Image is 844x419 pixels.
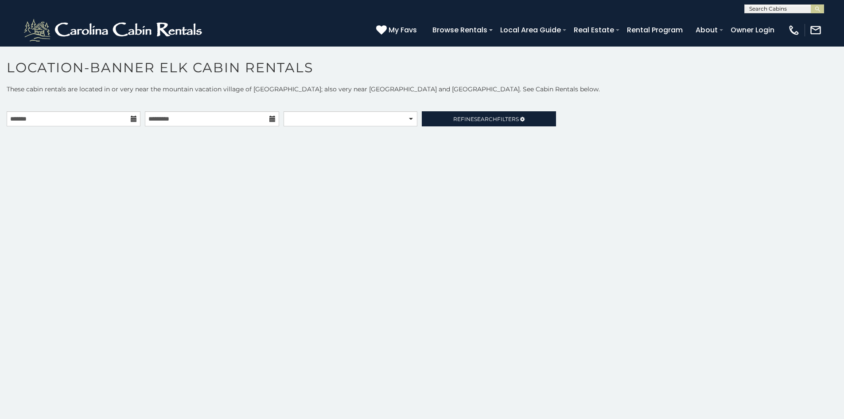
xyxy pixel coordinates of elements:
a: Browse Rentals [428,22,492,38]
a: Rental Program [622,22,687,38]
img: phone-regular-white.png [788,24,800,36]
span: My Favs [389,24,417,35]
a: About [691,22,722,38]
a: Local Area Guide [496,22,565,38]
a: Owner Login [726,22,779,38]
span: Refine Filters [453,116,519,122]
span: Search [474,116,497,122]
a: My Favs [376,24,419,36]
img: mail-regular-white.png [809,24,822,36]
img: White-1-2.png [22,17,206,43]
a: RefineSearchFilters [422,111,556,126]
a: Real Estate [569,22,618,38]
